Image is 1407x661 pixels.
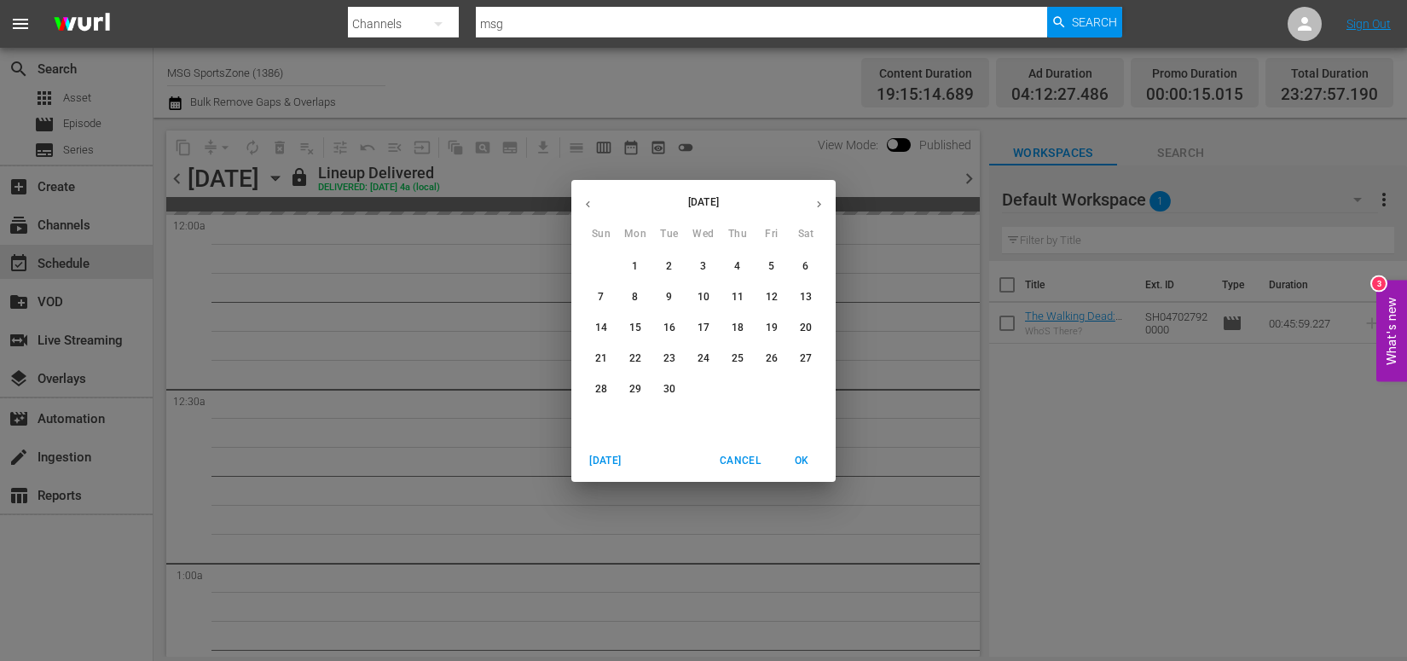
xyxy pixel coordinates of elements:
p: 1 [632,259,638,274]
p: 27 [800,351,812,366]
button: 9 [654,282,685,313]
p: 25 [732,351,744,366]
span: Wed [688,226,719,243]
p: 18 [732,321,744,335]
button: 28 [586,374,617,405]
button: 4 [722,252,753,282]
span: Tue [654,226,685,243]
p: 5 [768,259,774,274]
span: Sat [790,226,821,243]
p: 6 [802,259,808,274]
button: 23 [654,344,685,374]
button: 7 [586,282,617,313]
button: 8 [620,282,651,313]
button: 1 [620,252,651,282]
button: 29 [620,374,651,405]
span: Search [1072,7,1117,38]
button: 10 [688,282,719,313]
p: 11 [732,290,744,304]
p: 13 [800,290,812,304]
button: 27 [790,344,821,374]
p: 14 [595,321,607,335]
p: 8 [632,290,638,304]
p: 19 [766,321,778,335]
span: menu [10,14,31,34]
span: Fri [756,226,787,243]
button: 19 [756,313,787,344]
button: 25 [722,344,753,374]
p: 12 [766,290,778,304]
p: 10 [698,290,709,304]
button: Open Feedback Widget [1376,280,1407,381]
span: Cancel [720,452,761,470]
p: 4 [734,259,740,274]
p: [DATE] [605,194,802,210]
button: 14 [586,313,617,344]
button: 13 [790,282,821,313]
p: 26 [766,351,778,366]
p: 20 [800,321,812,335]
p: 17 [698,321,709,335]
button: 3 [688,252,719,282]
button: 2 [654,252,685,282]
p: 3 [700,259,706,274]
p: 22 [629,351,641,366]
p: 15 [629,321,641,335]
p: 2 [666,259,672,274]
p: 23 [663,351,675,366]
p: 7 [598,290,604,304]
button: 21 [586,344,617,374]
button: 26 [756,344,787,374]
span: OK [781,452,822,470]
span: Sun [586,226,617,243]
button: 24 [688,344,719,374]
p: 9 [666,290,672,304]
p: 24 [698,351,709,366]
div: 3 [1372,276,1386,290]
span: Thu [722,226,753,243]
button: 20 [790,313,821,344]
p: 28 [595,382,607,397]
button: 6 [790,252,821,282]
a: Sign Out [1346,17,1391,31]
button: Cancel [713,447,767,475]
button: 16 [654,313,685,344]
button: OK [774,447,829,475]
button: 5 [756,252,787,282]
button: 17 [688,313,719,344]
p: 21 [595,351,607,366]
button: 15 [620,313,651,344]
button: 22 [620,344,651,374]
img: ans4CAIJ8jUAAAAAAAAAAAAAAAAAAAAAAAAgQb4GAAAAAAAAAAAAAAAAAAAAAAAAJMjXAAAAAAAAAAAAAAAAAAAAAAAAgAT5G... [41,4,123,44]
button: 18 [722,313,753,344]
p: 30 [663,382,675,397]
button: [DATE] [578,447,633,475]
button: 30 [654,374,685,405]
button: 11 [722,282,753,313]
p: 29 [629,382,641,397]
p: 16 [663,321,675,335]
span: [DATE] [585,452,626,470]
button: 12 [756,282,787,313]
span: Mon [620,226,651,243]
